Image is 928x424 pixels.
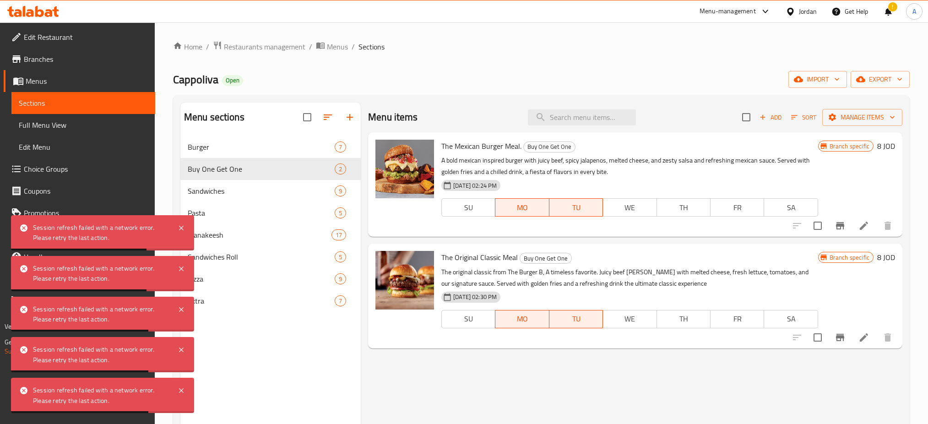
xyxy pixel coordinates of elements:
button: delete [877,215,899,237]
input: search [528,109,636,125]
span: Grocery Checklist [24,295,148,306]
div: Pizza9 [180,268,361,290]
span: 5 [335,253,346,261]
span: SU [445,201,492,214]
div: Menu-management [700,6,756,17]
span: Sort sections [317,106,339,128]
span: Sections [19,98,148,109]
span: SA [768,201,814,214]
span: Choice Groups [24,163,148,174]
a: Edit Menu [11,136,155,158]
span: TH [661,201,707,214]
div: Manakeesh17 [180,224,361,246]
a: Upsell [4,246,155,268]
a: Support.OpsPlatform [5,345,63,357]
button: Add [756,110,785,125]
h2: Menu sections [184,110,244,124]
a: Promotions [4,202,155,224]
a: Coverage Report [4,268,155,290]
span: Edit Menu [19,141,148,152]
div: items [335,273,346,284]
a: Grocery Checklist [4,290,155,312]
div: Session refresh failed with a network error. Please retry the last action. [33,223,168,243]
div: Sandwiches Roll [188,251,335,262]
a: Menus [316,41,348,53]
div: Manakeesh [188,229,331,240]
button: SU [441,310,495,328]
span: FR [714,201,760,214]
p: A bold mexican inspired burger with juicy beef, spicy jalapenos, melted cheese, and zesty salsa a... [441,155,818,178]
span: Sandwiches [188,185,335,196]
a: Menus [4,70,155,92]
span: Buy One Get One [520,253,571,264]
div: Sandwiches9 [180,180,361,202]
a: Coupons [4,180,155,202]
span: MO [499,201,545,214]
span: 7 [335,143,346,152]
span: Add item [756,110,785,125]
a: Full Menu View [11,114,155,136]
a: Edit menu item [858,220,869,231]
div: Session refresh failed with a network error. Please retry the last action. [33,304,168,325]
span: MO [499,312,545,326]
span: Branches [24,54,148,65]
div: Burger [188,141,335,152]
nav: Menu sections [180,132,361,315]
span: Promotions [24,207,148,218]
button: Branch-specific-item [829,326,851,348]
span: export [858,74,902,85]
nav: breadcrumb [173,41,910,53]
button: TH [657,198,711,217]
a: Home [173,41,202,52]
div: Extra7 [180,290,361,312]
span: FR [714,312,760,326]
div: Open [222,75,243,86]
div: items [331,229,346,240]
div: items [335,185,346,196]
a: Sections [11,92,155,114]
span: Pasta [188,207,335,218]
a: Menu disclaimer [4,224,155,246]
span: Sort items [785,110,822,125]
span: 9 [335,275,346,283]
span: Sort [791,112,816,123]
span: Menus [26,76,148,87]
button: TH [657,310,711,328]
span: The Original Classic Meal [441,250,518,264]
span: 9 [335,187,346,196]
button: MO [495,198,549,217]
span: Edit Restaurant [24,32,148,43]
span: import [796,74,840,85]
span: 7 [335,297,346,305]
span: Extra [188,295,335,306]
div: items [335,163,346,174]
button: TU [549,310,603,328]
h6: 8 JOD [877,140,895,152]
span: Add [758,112,783,123]
div: items [335,251,346,262]
span: 17 [332,231,346,239]
span: Menus [327,41,348,52]
span: SA [768,312,814,326]
div: Session refresh failed with a network error. Please retry the last action. [33,263,168,284]
div: Sandwiches Roll5 [180,246,361,268]
button: SA [764,198,818,217]
img: The Original Classic Meal [375,251,434,310]
span: [DATE] 02:30 PM [450,293,500,301]
span: [DATE] 02:24 PM [450,181,500,190]
button: TU [549,198,603,217]
span: Version: [5,321,27,332]
button: delete [877,326,899,348]
button: FR [710,310,764,328]
div: Pizza [188,273,335,284]
span: Upsell [24,251,148,262]
span: Sections [358,41,385,52]
div: Buy One Get One2 [180,158,361,180]
span: A [912,6,916,16]
span: Coupons [24,185,148,196]
div: Session refresh failed with a network error. Please retry the last action. [33,385,168,406]
div: Pasta5 [180,202,361,224]
h2: Menu items [368,110,418,124]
